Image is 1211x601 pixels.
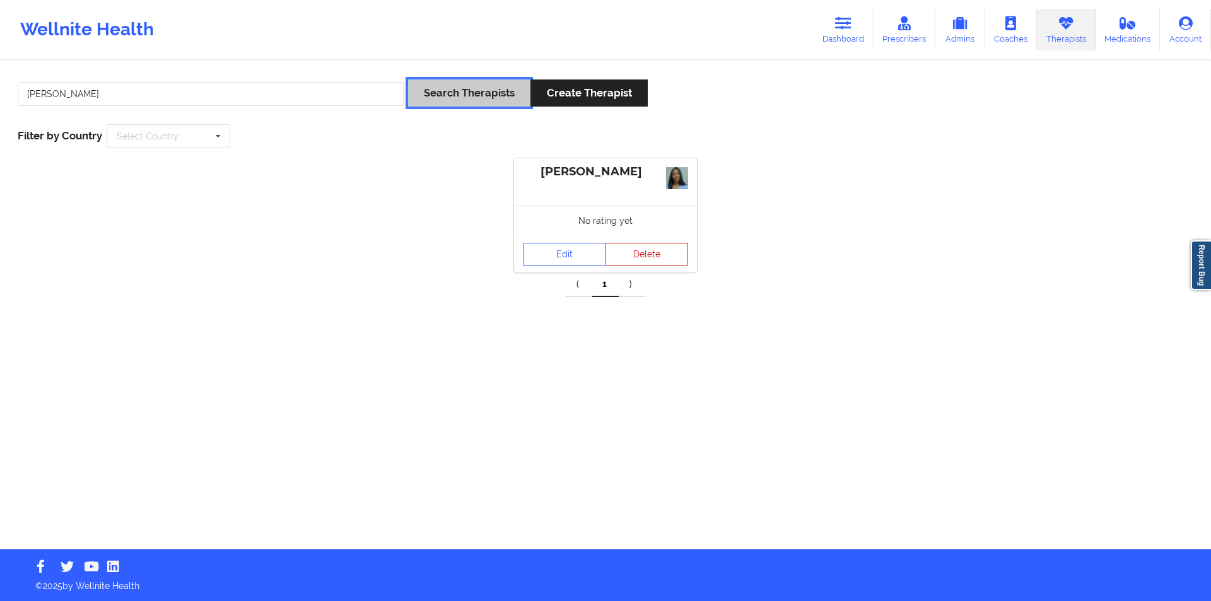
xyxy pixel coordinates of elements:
[566,272,592,297] a: Previous item
[666,167,688,189] img: 36a45dee-9736-48a3-847c-c85cf52c5f8fWellnite_pic.jpg
[1160,9,1211,50] a: Account
[1096,9,1161,50] a: Medications
[18,82,404,106] input: Search Keywords
[117,132,178,141] div: Select Country
[523,165,688,179] div: [PERSON_NAME]
[935,9,985,50] a: Admins
[566,272,645,297] div: Pagination Navigation
[523,243,606,265] a: Edit
[592,272,619,297] a: 1
[514,205,697,236] div: No rating yet
[874,9,936,50] a: Prescribers
[1037,9,1096,50] a: Therapists
[813,9,874,50] a: Dashboard
[26,571,1185,592] p: © 2025 by Wellnite Health
[408,79,530,107] button: Search Therapists
[605,243,689,265] button: Delete
[619,272,645,297] a: Next item
[18,129,102,142] span: Filter by Country
[985,9,1037,50] a: Coaches
[1191,240,1211,290] a: Report Bug
[530,79,647,107] button: Create Therapist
